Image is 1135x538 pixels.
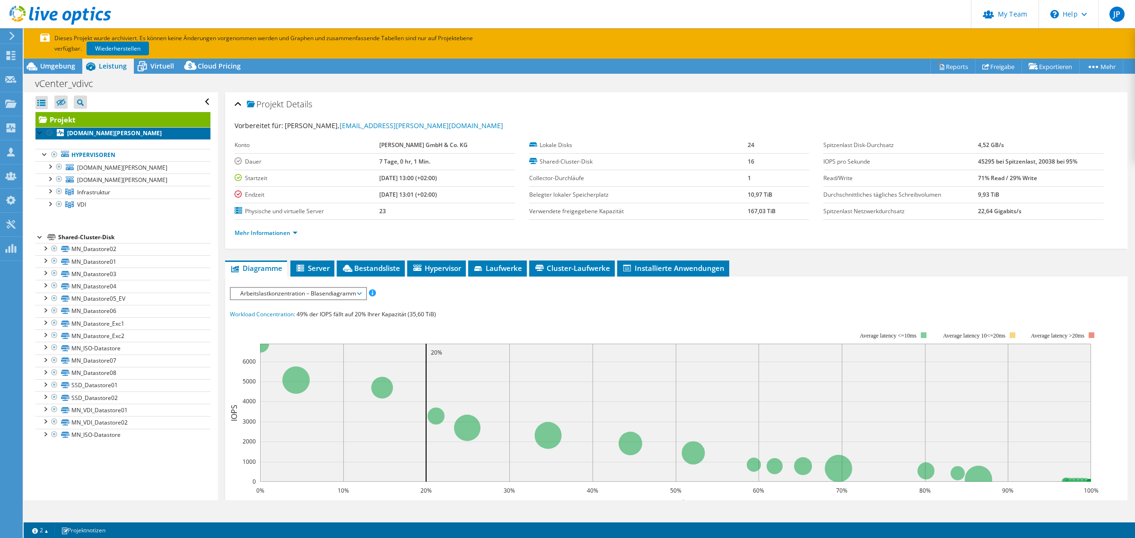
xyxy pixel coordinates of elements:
b: 167,03 TiB [748,207,776,215]
span: Details [286,98,312,110]
a: Freigabe [975,59,1022,74]
span: VDI [77,200,86,208]
label: IOPS pro Sekunde [823,157,978,166]
text: IOPS [229,404,239,421]
text: 5000 [243,377,256,385]
b: 16 [748,157,754,165]
a: SSD_Datastore02 [35,391,210,404]
a: MN_Datastore07 [35,355,210,367]
b: 71% Read / 29% Write [978,174,1037,182]
a: VDI [35,199,210,211]
a: MN_Datastore03 [35,268,210,280]
b: [PERSON_NAME] GmbH & Co. KG [379,141,468,149]
a: [DOMAIN_NAME][PERSON_NAME] [35,174,210,186]
b: 24 [748,141,754,149]
a: Exportieren [1021,59,1080,74]
span: Infrastruktur [77,188,110,196]
a: Mehr Informationen [235,229,297,237]
span: Virtuell [150,61,174,70]
text: 80% [919,486,931,495]
span: [PERSON_NAME], [285,121,503,130]
b: 4,52 GB/s [978,141,1004,149]
span: Bestandsliste [341,263,400,273]
span: [DOMAIN_NAME][PERSON_NAME] [77,176,167,184]
a: Hypervisoren [35,149,210,161]
a: MN_VDI_Datastore01 [35,404,210,416]
label: Startzeit [235,174,379,183]
span: Leistung [99,61,127,70]
text: 0 [253,477,256,486]
span: Server [295,263,330,273]
label: Konto [235,140,379,150]
a: Mehr [1079,59,1123,74]
a: MN_Datastore05_EV [35,293,210,305]
text: 2000 [243,437,256,445]
label: Vorbereitet für: [235,121,283,130]
a: [EMAIL_ADDRESS][PERSON_NAME][DOMAIN_NAME] [340,121,503,130]
label: Dauer [235,157,379,166]
span: Cluster-Laufwerke [534,263,610,273]
label: Verwendete freigegebene Kapazität [529,207,748,216]
svg: \n [1050,10,1059,18]
text: 20% [431,348,442,356]
a: MN_ISO-Datastore [35,429,210,441]
b: 1 [748,174,751,182]
text: Average latency >20ms [1031,332,1084,339]
text: 1000 [243,458,256,466]
h1: vCenter_vdivc [31,78,108,89]
label: Read/Write [823,174,978,183]
label: Durchschnittliches tägliches Schreibvolumen [823,190,978,200]
span: Arbeitslastkonzentration – Blasendiagramm [236,288,361,299]
a: [DOMAIN_NAME][PERSON_NAME] [35,161,210,174]
b: 45295 bei Spitzenlast, 20038 bei 95% [978,157,1077,165]
text: 90% [1002,486,1013,495]
a: Projekt [35,112,210,127]
p: Dieses Projekt wurde archiviert. Es können keine Änderungen vorgenommen werden und Graphen und zu... [40,33,504,54]
label: Lokale Disks [529,140,748,150]
a: MN_Datastore04 [35,280,210,292]
a: MN_Datastore02 [35,243,210,255]
text: 0% [256,486,264,495]
a: Reports [930,59,976,74]
label: Physische und virtuelle Server [235,207,379,216]
tspan: Average latency <=10ms [860,332,917,339]
label: Belegter lokaler Speicherplatz [529,190,748,200]
text: 70% [836,486,847,495]
span: [DOMAIN_NAME][PERSON_NAME] [77,164,167,172]
b: [DOMAIN_NAME][PERSON_NAME] [67,129,162,137]
a: Infrastruktur [35,186,210,198]
span: Workload Concentration: [230,310,295,318]
span: Diagramme [230,263,282,273]
b: [DATE] 13:00 (+02:00) [379,174,437,182]
label: Spitzenlast Disk-Durchsatz [823,140,978,150]
b: 23 [379,207,386,215]
span: Hypervisor [412,263,461,273]
span: Umgebung [40,61,75,70]
text: 50% [670,486,681,495]
text: 3000 [243,417,256,425]
label: Shared-Cluster-Disk [529,157,748,166]
text: 4000 [243,397,256,405]
text: 60% [753,486,764,495]
a: MN_Datastore_Exc2 [35,330,210,342]
span: Projekt [247,100,284,109]
span: Laufwerke [473,263,522,273]
text: 40% [587,486,598,495]
span: 49% der IOPS fällt auf 20% Ihrer Kapazität (35,60 TiB) [297,310,436,318]
a: MN_VDI_Datastore02 [35,416,210,428]
a: Projektnotizen [54,524,112,536]
b: 9,93 TiB [978,191,999,199]
label: Endzeit [235,190,379,200]
a: Wiederherstellen [87,42,149,55]
a: MN_Datastore06 [35,305,210,317]
a: [DOMAIN_NAME][PERSON_NAME] [35,127,210,139]
b: 7 Tage, 0 hr, 1 Min. [379,157,430,165]
text: 6000 [243,357,256,365]
b: [DATE] 13:01 (+02:00) [379,191,437,199]
b: 22,64 Gigabits/s [978,207,1021,215]
a: MN_Datastore01 [35,255,210,268]
text: Capacity [661,498,691,508]
label: Spitzenlast Netzwerkdurchsatz [823,207,978,216]
text: 100% [1084,486,1099,495]
tspan: Average latency 10<=20ms [943,332,1005,339]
